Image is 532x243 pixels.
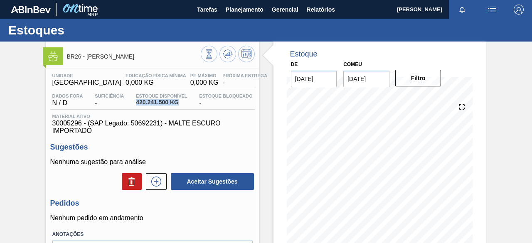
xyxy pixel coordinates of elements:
[118,173,142,190] div: Excluir sugestões
[272,6,298,13] font: Gerencial
[52,231,84,237] font: Anotações
[136,99,187,106] span: 420.241.500 KG
[126,73,186,78] font: Educação Física Mínima
[199,99,201,106] font: -
[190,79,207,86] font: 0,000
[52,93,83,98] font: Dados fora
[11,6,51,13] img: TNhmsLtSVTkK8tSr43FrP2fwEKptu5GPRR3wAAAABJRU5ErkJggg==
[397,6,442,12] font: [PERSON_NAME]
[222,79,224,86] font: -
[50,199,79,207] font: Pedidos
[487,5,497,15] img: ações do usuário
[52,114,90,119] font: Material ativo
[209,79,218,86] font: KG
[197,6,217,13] font: Tarefas
[190,73,217,78] font: PE MÁXIMO
[307,6,335,13] font: Relatórios
[171,173,254,190] button: Aceitar Sugestões
[67,53,135,60] font: BR26 - [PERSON_NAME]
[95,93,124,98] font: Suficiência
[144,79,154,86] font: KG
[201,46,217,62] button: Visão Geral dos Estoques
[52,73,73,78] font: Unidade
[52,120,221,134] font: 30005296 - (SAP Legado: 50692231) - MALTE ESCURO IMPORTADO
[52,79,122,86] font: [GEOGRAPHIC_DATA]
[291,61,298,67] font: De
[411,75,426,81] font: Filtro
[343,61,362,67] font: Comeu
[167,172,255,191] div: Aceitar Sugestões
[290,50,318,58] font: Estoque
[8,23,64,37] font: Estoques
[50,143,88,151] font: Sugestões
[219,46,236,62] button: Atualizar Gráfico
[226,6,264,13] font: Planejamento
[449,4,475,15] button: Notificações
[50,214,143,221] font: Nenhum pedido em andamento
[67,54,201,60] span: BR26 - MALTE ESCURO
[142,173,167,190] div: Nova sugestão
[136,93,187,98] font: Estoque Disponível
[50,158,146,165] font: Nenhuma sugestão para análise
[136,99,179,106] font: 420.241.500 KG
[95,99,97,106] font: -
[343,71,389,87] input: dd/mm/aaaa
[291,71,337,87] input: dd/mm/aaaa
[395,70,441,86] button: Filtro
[222,73,267,78] font: Próxima Entrega
[48,51,58,61] img: Ícone
[199,93,252,98] font: Estoque Bloqueado
[187,178,237,185] font: Aceitar Sugestões
[514,5,524,15] img: Sair
[238,46,255,62] button: Programar Estoque
[52,99,67,106] font: N / D
[126,79,142,86] font: 0,000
